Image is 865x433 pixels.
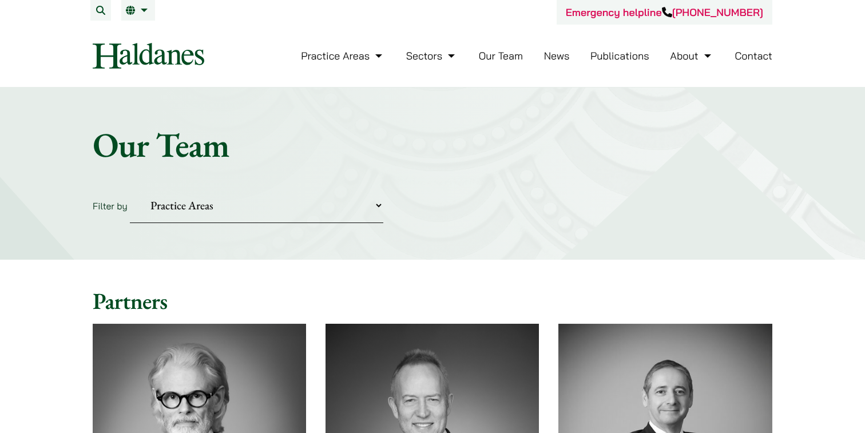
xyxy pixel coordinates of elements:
[735,49,772,62] a: Contact
[479,49,523,62] a: Our Team
[93,43,204,69] img: Logo of Haldanes
[93,200,128,212] label: Filter by
[670,49,713,62] a: About
[590,49,649,62] a: Publications
[93,124,772,165] h1: Our Team
[301,49,385,62] a: Practice Areas
[566,6,763,19] a: Emergency helpline[PHONE_NUMBER]
[93,287,772,315] h2: Partners
[544,49,570,62] a: News
[126,6,150,15] a: EN
[406,49,458,62] a: Sectors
